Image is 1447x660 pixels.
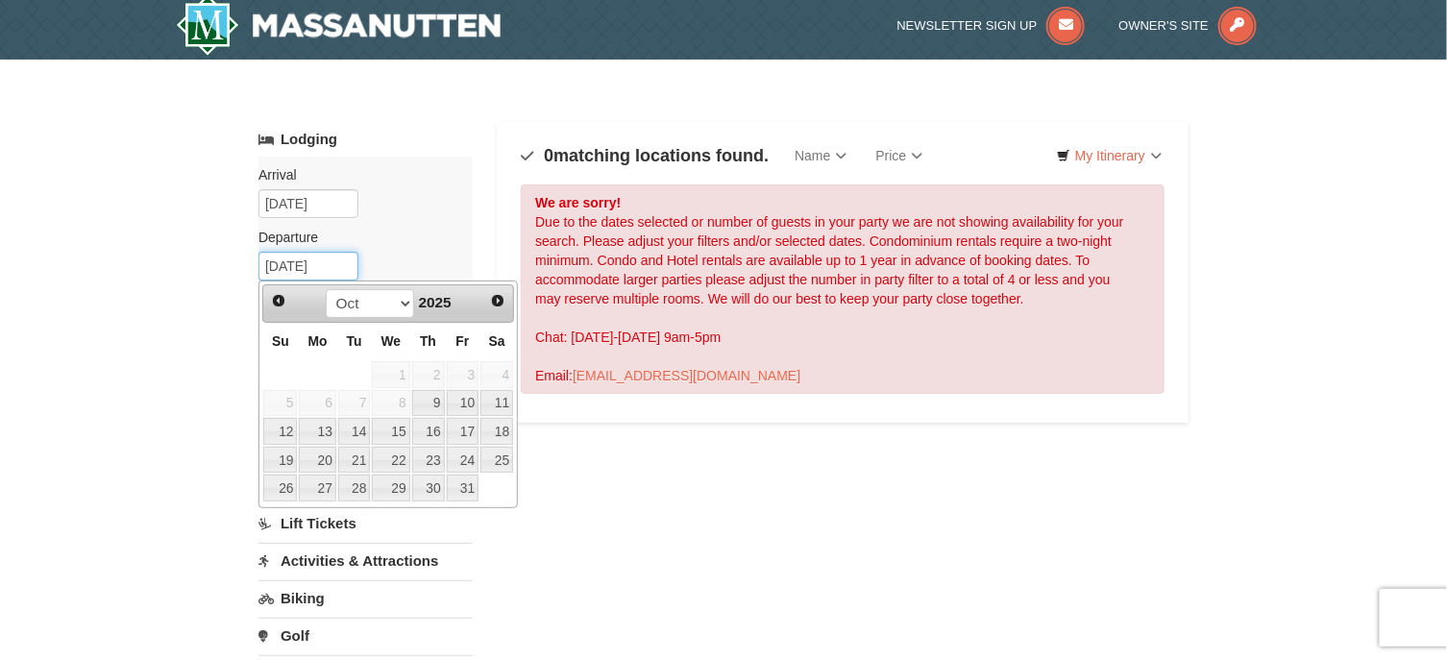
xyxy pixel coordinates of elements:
span: Prev [271,293,286,308]
td: available [411,417,446,446]
td: available [337,446,372,475]
td: unAvailable [446,360,480,389]
span: 3 [447,361,479,388]
span: 8 [372,390,409,417]
span: Next [490,293,505,308]
a: 15 [372,418,409,445]
span: 7 [338,390,371,417]
td: available [371,446,410,475]
td: available [337,474,372,502]
td: available [298,446,336,475]
td: available [446,389,480,418]
a: 24 [447,447,479,474]
td: available [479,389,514,418]
td: unAvailable [371,389,410,418]
a: 29 [372,475,409,501]
td: available [411,446,446,475]
td: unAvailable [262,389,298,418]
a: Next [484,287,511,314]
a: 23 [412,447,445,474]
a: 18 [480,418,513,445]
a: 9 [412,390,445,417]
a: Lift Tickets [258,505,473,541]
span: 1 [372,361,409,388]
a: Biking [258,580,473,616]
a: 25 [480,447,513,474]
div: Due to the dates selected or number of guests in your party we are not showing availability for y... [521,184,1165,394]
a: 27 [299,475,335,501]
label: Arrival [258,165,458,184]
a: My Itinerary [1044,141,1174,170]
span: 0 [544,146,553,165]
h4: matching locations found. [521,146,769,165]
a: 19 [263,447,297,474]
a: 21 [338,447,371,474]
a: 26 [263,475,297,501]
td: unAvailable [371,360,410,389]
span: Owner's Site [1119,18,1210,33]
a: Lodging [258,122,473,157]
td: available [298,474,336,502]
td: available [446,417,480,446]
td: available [411,474,446,502]
span: Wednesday [381,333,402,349]
td: available [411,389,446,418]
td: available [479,446,514,475]
a: 13 [299,418,335,445]
a: [EMAIL_ADDRESS][DOMAIN_NAME] [573,368,800,383]
td: available [262,417,298,446]
td: unAvailable [298,389,336,418]
td: unAvailable [411,360,446,389]
td: available [262,474,298,502]
a: 17 [447,418,479,445]
a: 28 [338,475,371,501]
td: available [371,417,410,446]
span: Tuesday [347,333,362,349]
span: Sunday [272,333,289,349]
td: available [337,417,372,446]
a: Activities & Attractions [258,543,473,578]
label: Departure [258,228,458,247]
a: 30 [412,475,445,501]
span: 2025 [419,294,452,310]
a: Golf [258,618,473,653]
a: 14 [338,418,371,445]
a: 10 [447,390,479,417]
td: unAvailable [479,360,514,389]
span: Friday [455,333,469,349]
td: available [446,474,480,502]
td: unAvailable [337,389,372,418]
a: 20 [299,447,335,474]
a: 12 [263,418,297,445]
a: Newsletter Sign Up [897,18,1086,33]
a: Name [780,136,861,175]
a: 31 [447,475,479,501]
a: Prev [265,287,292,314]
td: available [479,417,514,446]
td: available [262,446,298,475]
span: Saturday [489,333,505,349]
td: available [371,474,410,502]
a: Owner's Site [1119,18,1258,33]
span: 2 [412,361,445,388]
span: Newsletter Sign Up [897,18,1038,33]
span: Thursday [420,333,436,349]
strong: We are sorry! [535,195,621,210]
span: Monday [308,333,328,349]
td: available [446,446,480,475]
a: 16 [412,418,445,445]
a: 11 [480,390,513,417]
td: available [298,417,336,446]
span: 4 [480,361,513,388]
span: 6 [299,390,335,417]
span: 5 [263,390,297,417]
a: Price [862,136,938,175]
a: 22 [372,447,409,474]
